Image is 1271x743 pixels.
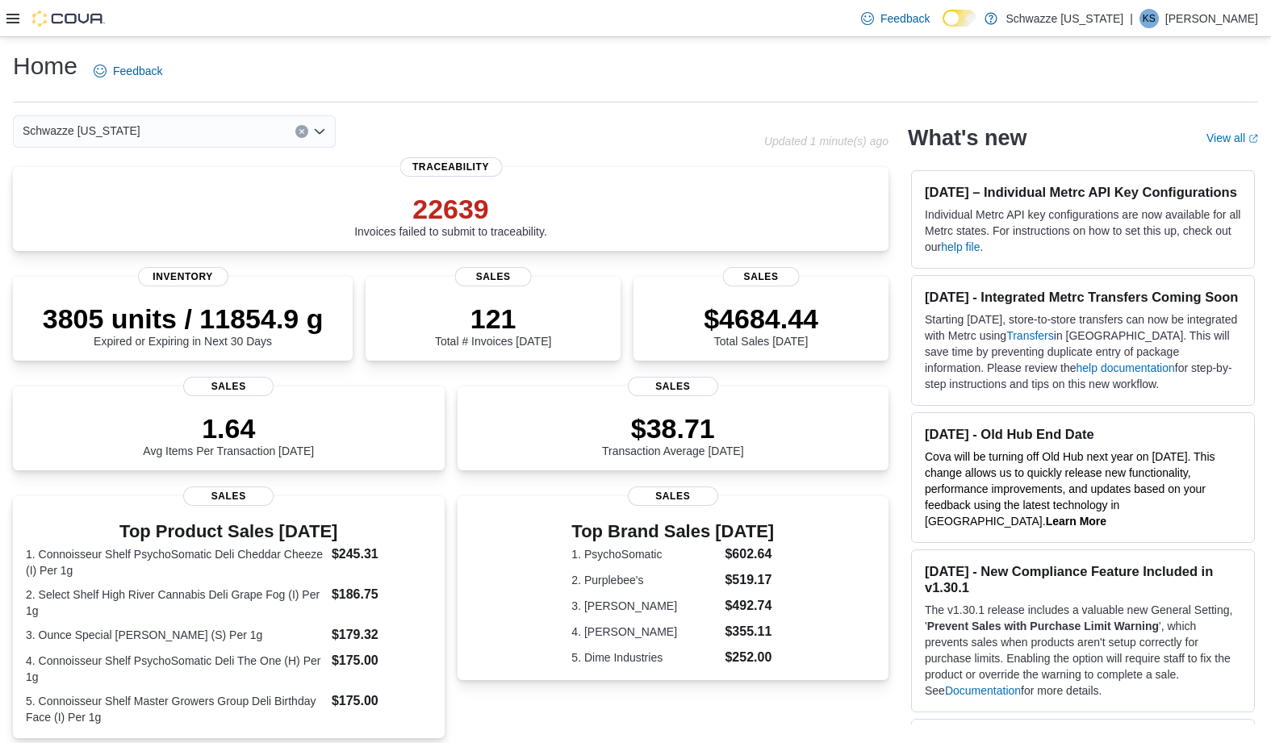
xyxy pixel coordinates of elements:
[571,624,718,640] dt: 4. [PERSON_NAME]
[435,303,551,348] div: Total # Invoices [DATE]
[332,545,432,564] dd: $245.31
[925,426,1241,442] h3: [DATE] - Old Hub End Date
[1077,361,1175,374] a: help documentation
[725,545,774,564] dd: $602.64
[725,596,774,616] dd: $492.74
[925,602,1241,699] p: The v1.30.1 release includes a valuable new General Setting, ' ', which prevents sales when produ...
[1006,329,1054,342] a: Transfers
[602,412,744,445] p: $38.71
[26,546,325,578] dt: 1. Connoisseur Shelf PsychoSomatic Deli Cheddar Cheeze (I) Per 1g
[32,10,105,27] img: Cova
[628,377,718,396] span: Sales
[455,267,532,286] span: Sales
[925,289,1241,305] h3: [DATE] - Integrated Metrc Transfers Coming Soon
[725,622,774,641] dd: $355.11
[13,50,77,82] h1: Home
[23,121,140,140] span: Schwazze [US_STATE]
[43,303,324,335] p: 3805 units / 11854.9 g
[704,303,818,348] div: Total Sales [DATE]
[1046,515,1106,528] a: Learn More
[1139,9,1159,28] div: Kyle Silfer
[354,193,547,238] div: Invoices failed to submit to traceability.
[1206,131,1258,144] a: View allExternal link
[1248,134,1258,144] svg: External link
[571,598,718,614] dt: 3. [PERSON_NAME]
[43,303,324,348] div: Expired or Expiring in Next 30 Days
[313,125,326,138] button: Open list of options
[354,193,547,225] p: 22639
[1165,9,1258,28] p: [PERSON_NAME]
[927,620,1159,632] strong: Prevent Sales with Purchase Limit Warning
[925,311,1241,392] p: Starting [DATE], store-to-store transfers can now be integrated with Metrc using in [GEOGRAPHIC_D...
[26,693,325,725] dt: 5. Connoisseur Shelf Master Growers Group Deli Birthday Face (I) Per 1g
[941,240,980,253] a: help file
[571,572,718,588] dt: 2. Purplebee's
[332,585,432,604] dd: $186.75
[925,184,1241,200] h3: [DATE] – Individual Metrc API Key Configurations
[925,207,1241,255] p: Individual Metrc API key configurations are now available for all Metrc states. For instructions ...
[399,157,502,177] span: Traceability
[908,125,1026,151] h2: What's new
[143,412,314,445] p: 1.64
[26,653,325,685] dt: 4. Connoisseur Shelf PsychoSomatic Deli The One (H) Per 1g
[880,10,930,27] span: Feedback
[332,625,432,645] dd: $179.32
[332,691,432,711] dd: $175.00
[435,303,551,335] p: 121
[1130,9,1133,28] p: |
[26,586,325,619] dt: 2. Select Shelf High River Cannabis Deli Grape Fog (I) Per 1g
[295,125,308,138] button: Clear input
[725,648,774,667] dd: $252.00
[26,522,432,541] h3: Top Product Sales [DATE]
[571,522,774,541] h3: Top Brand Sales [DATE]
[925,563,1241,595] h3: [DATE] - New Compliance Feature Included in v1.30.1
[571,649,718,666] dt: 5. Dime Industries
[602,412,744,457] div: Transaction Average [DATE]
[945,684,1021,697] a: Documentation
[138,267,228,286] span: Inventory
[925,450,1215,528] span: Cova will be turning off Old Hub next year on [DATE]. This change allows us to quickly release ne...
[332,651,432,670] dd: $175.00
[855,2,936,35] a: Feedback
[183,377,274,396] span: Sales
[113,63,162,79] span: Feedback
[723,267,800,286] span: Sales
[87,55,169,87] a: Feedback
[1006,9,1123,28] p: Schwazze [US_STATE]
[725,570,774,590] dd: $519.17
[26,627,325,643] dt: 3. Ounce Special [PERSON_NAME] (S) Per 1g
[628,486,718,506] span: Sales
[571,546,718,562] dt: 1. PsychoSomatic
[1143,9,1156,28] span: KS
[704,303,818,335] p: $4684.44
[183,486,274,506] span: Sales
[764,135,888,148] p: Updated 1 minute(s) ago
[943,10,976,27] input: Dark Mode
[143,412,314,457] div: Avg Items Per Transaction [DATE]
